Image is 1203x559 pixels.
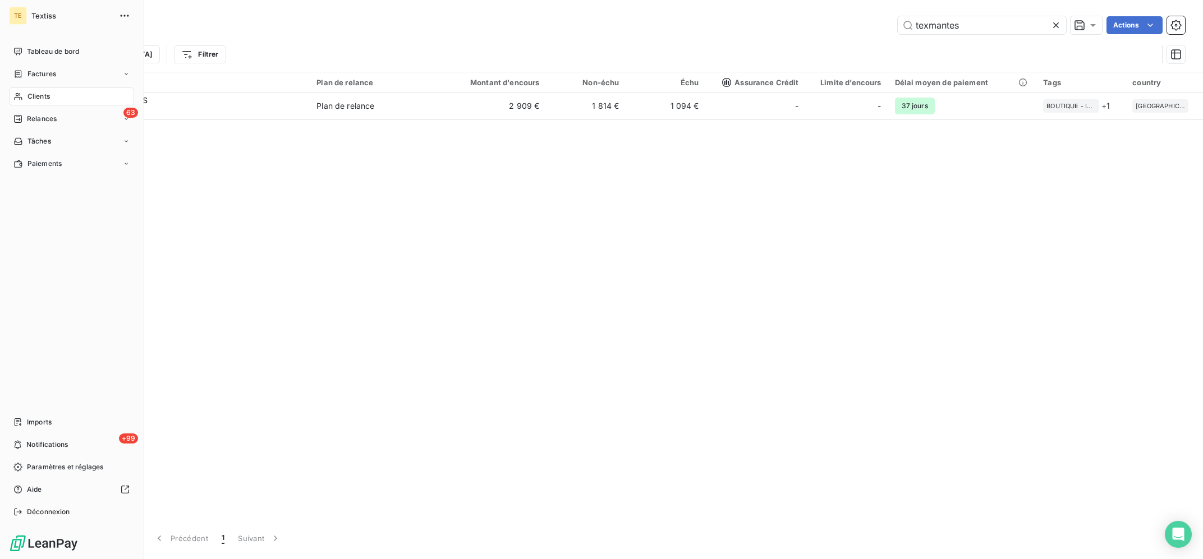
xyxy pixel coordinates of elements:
div: Non-échu [553,78,619,87]
div: Open Intercom Messenger [1165,521,1192,548]
div: Limite d’encours [812,78,881,87]
div: TE [9,7,27,25]
span: Notifications [26,440,68,450]
span: Tableau de bord [27,47,79,57]
td: 1 094 € [626,93,706,119]
span: - [795,100,798,112]
img: Logo LeanPay [9,534,79,552]
span: 37 jours [895,98,935,114]
span: +99 [119,433,138,443]
div: Échu [633,78,699,87]
button: 1 [215,526,231,550]
span: Relances [27,114,57,124]
span: Déconnexion [27,507,70,517]
span: [GEOGRAPHIC_DATA] [1136,103,1185,109]
span: Textiss [31,11,112,20]
span: Paiements [27,159,62,169]
td: 2 909 € [439,93,546,119]
div: Montant d'encours [446,78,539,87]
div: Plan de relance [316,100,374,112]
a: Aide [9,481,134,498]
button: Actions [1106,16,1163,34]
input: Rechercher [898,16,1066,34]
span: BOUTIQUE - INDEP [1046,103,1096,109]
div: Plan de relance [316,78,433,87]
span: - [878,100,881,112]
td: 1 814 € [546,93,626,119]
button: Filtrer [174,45,226,63]
span: + 1 [1101,100,1110,112]
span: Factures [27,69,56,79]
span: Imports [27,417,52,427]
span: Aide [27,484,42,495]
button: Précédent [147,526,215,550]
span: 1 [222,533,224,544]
div: Délai moyen de paiement [895,78,1030,87]
div: country [1132,78,1196,87]
span: TEXMANTES [77,106,303,117]
span: 63 [123,108,138,118]
span: Assurance Crédit [722,78,798,87]
span: Paramètres et réglages [27,462,103,472]
button: Suivant [231,526,288,550]
span: Tâches [27,136,51,146]
div: Tags [1043,78,1119,87]
span: Clients [27,91,50,101]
